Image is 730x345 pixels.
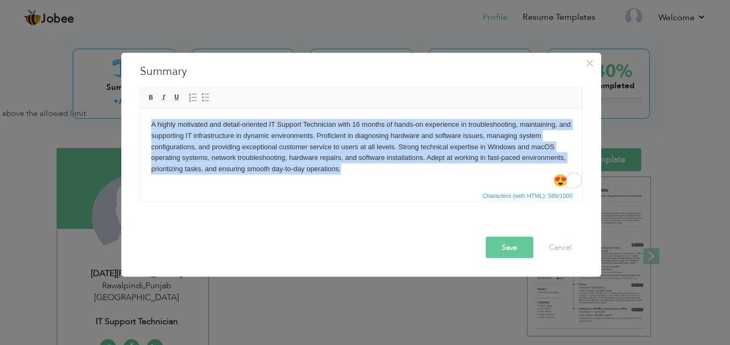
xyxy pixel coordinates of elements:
[158,91,170,103] a: Italic
[480,190,575,200] span: Characters (with HTML): 589/1000
[141,108,582,188] iframe: Rich Text Editor, summaryEditor
[145,91,157,103] a: Bold
[187,91,199,103] a: Insert/Remove Numbered List
[581,54,599,71] button: Close
[171,91,183,103] a: Underline
[486,236,533,258] button: Save
[585,53,594,72] span: ×
[538,236,583,258] button: Cancel
[140,63,583,79] h3: Summary
[200,91,212,103] a: Insert/Remove Bulleted List
[480,190,576,200] div: Statistics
